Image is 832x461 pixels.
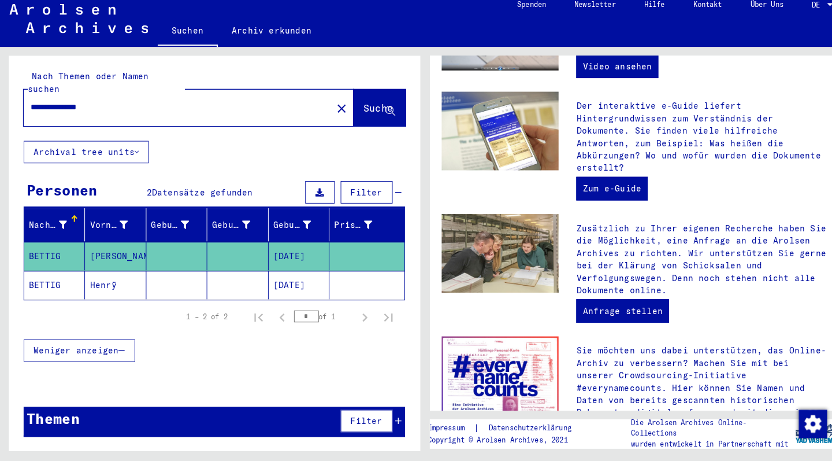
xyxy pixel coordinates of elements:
button: Previous page [265,308,288,331]
div: Geburtsdatum [268,220,322,239]
div: Themen [26,409,78,430]
a: Zum e-Guide [564,183,634,206]
span: Filter [343,193,374,203]
mat-cell: BETTIG [24,275,83,303]
mat-header-cell: Vorname [83,213,143,246]
div: Personen [26,185,95,206]
img: Arolsen_neg.svg [9,13,145,42]
a: Datenschutzerklärung [469,423,573,435]
img: enc.jpg [432,339,547,421]
div: Nachname [28,220,83,239]
mat-label: Nach Themen oder Namen suchen [27,79,146,102]
div: Vorname [88,224,125,236]
p: wurden entwickelt in Partnerschaft mit [618,439,772,449]
div: Geburt‏ [207,220,262,239]
mat-header-cell: Geburtsdatum [263,213,322,246]
button: Weniger anzeigen [23,342,132,364]
span: Filter [343,416,374,427]
div: | [418,423,573,435]
div: Geburtsname [148,224,185,236]
p: Sie möchten uns dabei unterstützen, das Online-Archiv zu verbessern? Machen Sie mit bei unserer C... [564,347,811,444]
button: First page [242,308,265,331]
span: Weniger anzeigen [33,348,116,358]
span: Datensätze gefunden [148,193,247,203]
button: Filter [333,187,384,209]
button: Last page [369,308,392,331]
mat-cell: Henrÿ [83,275,143,303]
mat-icon: close [328,109,341,123]
span: DE [794,10,807,19]
div: Geburt‏ [207,224,244,236]
mat-cell: [DATE] [263,275,322,303]
div: Nachname [28,224,65,236]
a: Anfrage stellen [564,303,655,326]
mat-cell: BETTIG [24,246,83,274]
div: Geburtsdatum [268,224,304,236]
img: inquiries.jpg [432,219,547,296]
a: Suchen [154,25,213,56]
mat-header-cell: Nachname [24,213,83,246]
button: Suche [346,97,397,133]
img: yv_logo.png [776,419,819,448]
div: Prisoner # [327,220,381,239]
button: Filter [333,411,384,433]
p: Die Arolsen Archives Online-Collections [618,418,772,439]
div: 1 – 2 of 2 [183,315,223,325]
p: Zusätzlich zu Ihrer eigenen Recherche haben Sie die Möglichkeit, eine Anfrage an die Arolsen Arch... [564,227,811,300]
button: Clear [323,104,346,127]
span: 2 [143,193,148,203]
a: Archiv erkunden [213,25,319,53]
mat-header-cell: Prisoner # [322,213,395,246]
a: Video ansehen [564,63,644,86]
mat-header-cell: Geburtsname [143,213,203,246]
mat-cell: [DATE] [263,246,322,274]
p: Der interaktive e-Guide liefert Hintergrundwissen zum Verständnis der Dokumente. Sie finden viele... [564,108,811,180]
div: Prisoner # [327,224,364,236]
div: of 1 [288,314,346,325]
div: Geburtsname [148,220,202,239]
div: Zustimmung ändern [781,410,809,438]
mat-cell: [PERSON_NAME] [83,246,143,274]
div: Vorname [88,220,142,239]
img: eguide.jpg [432,99,547,176]
mat-header-cell: Geburt‏ [203,213,262,246]
p: Copyright © Arolsen Archives, 2021 [418,435,573,445]
a: Impressum [418,423,464,435]
img: Zustimmung ändern [782,411,809,438]
button: Archival tree units [23,147,146,169]
button: Next page [346,308,369,331]
span: Suche [356,110,385,121]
